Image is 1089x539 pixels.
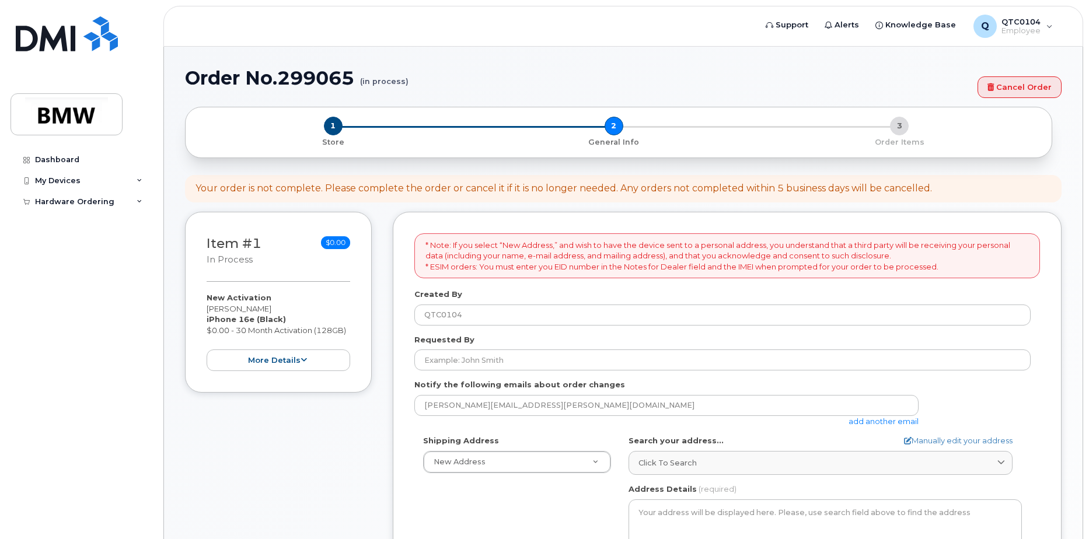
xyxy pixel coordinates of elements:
[207,349,350,371] button: more details
[425,240,1029,272] p: * Note: If you select “New Address,” and wish to have the device sent to a personal address, you ...
[849,416,919,426] a: add another email
[629,451,1013,475] a: Click to search
[699,484,737,494] span: (required)
[207,314,286,324] strong: iPhone 16e (Black)
[207,292,350,371] div: [PERSON_NAME] $0.00 - 30 Month Activation (128GB)
[629,435,724,446] label: Search your address...
[200,137,466,148] p: Store
[207,293,271,302] strong: New Activation
[978,76,1062,98] a: Cancel Order
[360,68,409,86] small: (in process)
[324,117,343,135] span: 1
[904,435,1013,446] a: Manually edit your address
[185,68,972,88] h1: Order No.299065
[195,135,471,148] a: 1 Store
[414,349,1031,370] input: Example: John Smith
[414,289,462,300] label: Created By
[321,236,350,249] span: $0.00
[423,435,499,446] label: Shipping Address
[638,457,697,468] span: Click to search
[414,334,474,345] label: Requested By
[207,236,261,266] h3: Item #1
[434,457,486,466] span: New Address
[414,395,919,416] input: Example: john@appleseed.com
[207,254,253,265] small: in process
[629,484,697,495] label: Address Details
[414,379,625,390] label: Notify the following emails about order changes
[424,452,610,473] a: New Address
[196,182,932,195] div: Your order is not complete. Please complete the order or cancel it if it is no longer needed. Any...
